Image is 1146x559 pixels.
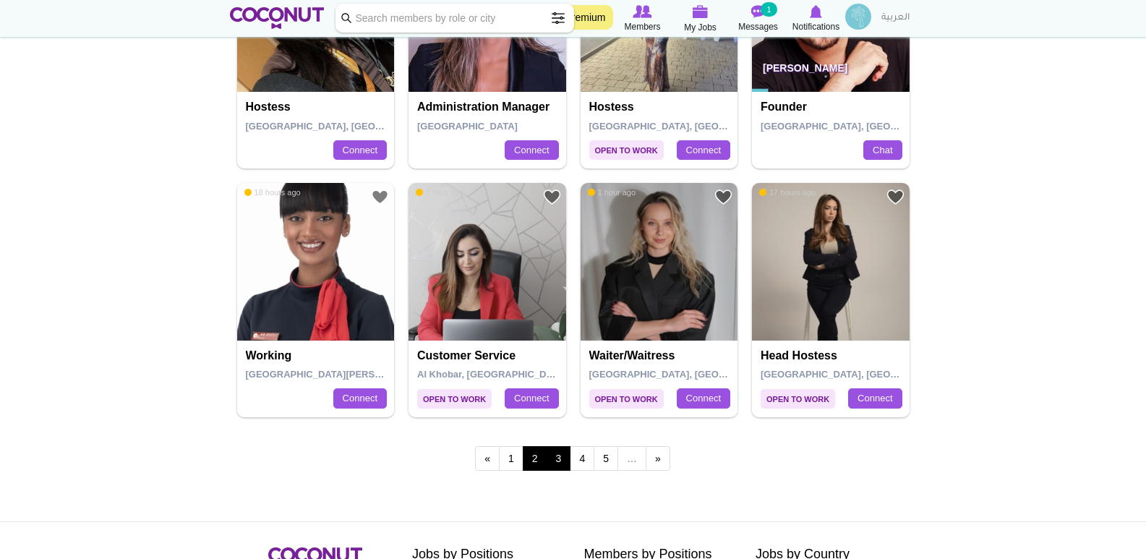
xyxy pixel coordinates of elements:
[738,20,778,34] span: Messages
[714,188,732,206] a: Add to Favourites
[633,5,651,18] img: Browse Members
[759,187,816,197] span: 17 hours ago
[730,4,787,34] a: Messages Messages 1
[848,388,902,409] a: Connect
[751,5,766,18] img: Messages
[677,140,730,161] a: Connect
[570,446,594,471] a: 4
[230,7,325,29] img: Home
[863,140,902,161] a: Chat
[761,2,777,17] small: 1
[371,188,389,206] a: Add to Favourites
[335,4,574,33] input: Search members by role or city
[417,101,561,114] h4: administration manager
[505,388,558,409] a: Connect
[333,140,387,161] a: Connect
[617,446,646,471] span: …
[761,349,905,362] h4: Head Hostess
[589,389,664,409] span: Open to Work
[672,4,730,35] a: My Jobs My Jobs
[589,349,733,362] h4: Waiter/Waitress
[246,349,390,362] h4: working
[761,389,835,409] span: Open to Work
[542,5,613,30] a: Go Premium
[589,140,664,160] span: Open to Work
[417,121,518,132] span: [GEOGRAPHIC_DATA]
[523,446,547,471] span: 2
[246,121,452,132] span: [GEOGRAPHIC_DATA], [GEOGRAPHIC_DATA]
[752,51,910,92] p: [PERSON_NAME]
[246,101,390,114] h4: Hostess
[761,121,967,132] span: [GEOGRAPHIC_DATA], [GEOGRAPHIC_DATA]
[874,4,917,33] a: العربية
[594,446,618,471] a: 5
[333,388,387,409] a: Connect
[589,101,733,114] h4: Hostess
[646,446,670,471] a: next ›
[246,369,531,380] span: [GEOGRAPHIC_DATA][PERSON_NAME], [GEOGRAPHIC_DATA]
[589,121,795,132] span: [GEOGRAPHIC_DATA], [GEOGRAPHIC_DATA]
[886,188,905,206] a: Add to Favourites
[417,369,568,380] span: Al Khobar, [GEOGRAPHIC_DATA]
[244,187,301,197] span: 18 hours ago
[416,187,464,197] span: 1 hour ago
[693,5,709,18] img: My Jobs
[475,446,500,471] a: ‹ previous
[417,389,492,409] span: Open to Work
[787,4,845,34] a: Notifications Notifications
[499,446,523,471] a: 1
[547,446,571,471] a: 3
[614,4,672,34] a: Browse Members Members
[810,5,822,18] img: Notifications
[543,188,561,206] a: Add to Favourites
[677,388,730,409] a: Connect
[624,20,660,34] span: Members
[684,20,717,35] span: My Jobs
[761,369,967,380] span: [GEOGRAPHIC_DATA], [GEOGRAPHIC_DATA]
[417,349,561,362] h4: Customer Service
[761,101,905,114] h4: Founder
[505,140,558,161] a: Connect
[589,369,795,380] span: [GEOGRAPHIC_DATA], [GEOGRAPHIC_DATA]
[792,20,839,34] span: Notifications
[588,187,636,197] span: 1 hour ago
